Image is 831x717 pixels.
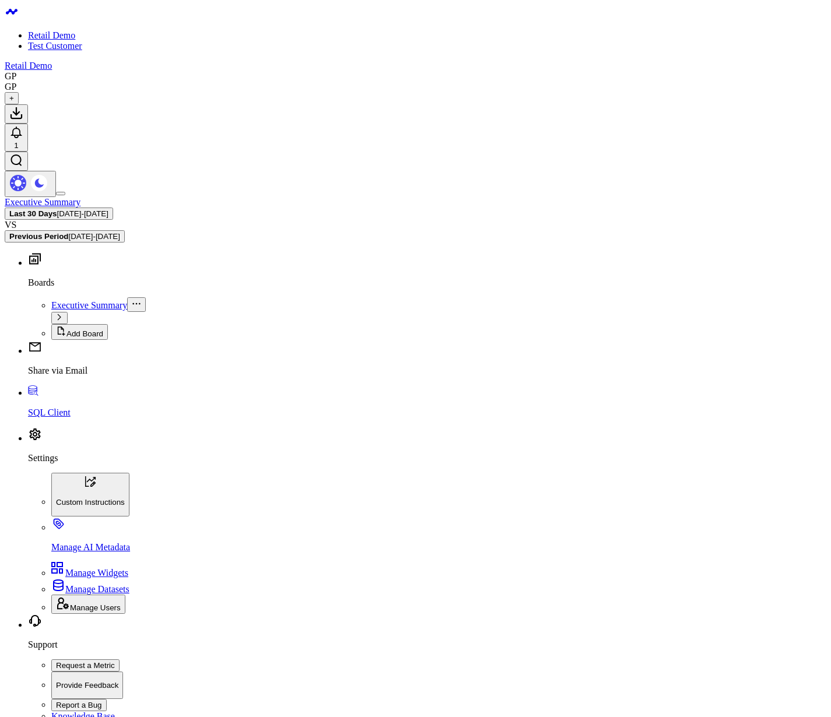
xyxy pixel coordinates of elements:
button: Request a Metric [51,659,120,672]
button: + [5,92,19,104]
span: [DATE] - [DATE] [57,209,108,218]
p: Manage AI Metadata [51,542,826,553]
button: Report a Bug [51,699,107,711]
div: GP [5,71,16,82]
button: Previous Period[DATE]-[DATE] [5,230,125,242]
span: + [9,94,14,103]
button: 1 [5,124,28,152]
a: Retail Demo [28,30,75,40]
button: Open search [5,152,28,171]
p: Settings [28,453,826,463]
b: Previous Period [9,232,68,241]
button: Add Board [51,324,108,340]
a: Manage AI Metadata [51,522,826,553]
a: Retail Demo [5,61,52,71]
a: SQL Client [28,388,826,418]
div: 1 [9,141,23,150]
span: Manage Datasets [65,584,129,594]
p: Boards [28,277,826,288]
a: Manage Widgets [51,568,128,578]
span: Manage Widgets [65,568,128,578]
p: SQL Client [28,407,826,418]
div: VS [5,220,826,230]
b: Last 30 Days [9,209,57,218]
button: Provide Feedback [51,672,123,700]
a: Manage Datasets [51,584,129,594]
p: Support [28,639,826,650]
p: Provide Feedback [56,681,118,690]
span: Manage Users [70,603,121,612]
a: Executive Summary [5,197,80,207]
button: Manage Users [51,595,125,614]
button: Last 30 Days[DATE]-[DATE] [5,208,113,220]
p: Custom Instructions [56,498,125,507]
button: Custom Instructions [51,473,129,516]
p: Share via Email [28,365,826,376]
a: Executive Summary [51,300,127,310]
div: GP [5,82,16,92]
a: Test Customer [28,41,82,51]
span: [DATE] - [DATE] [68,232,120,241]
